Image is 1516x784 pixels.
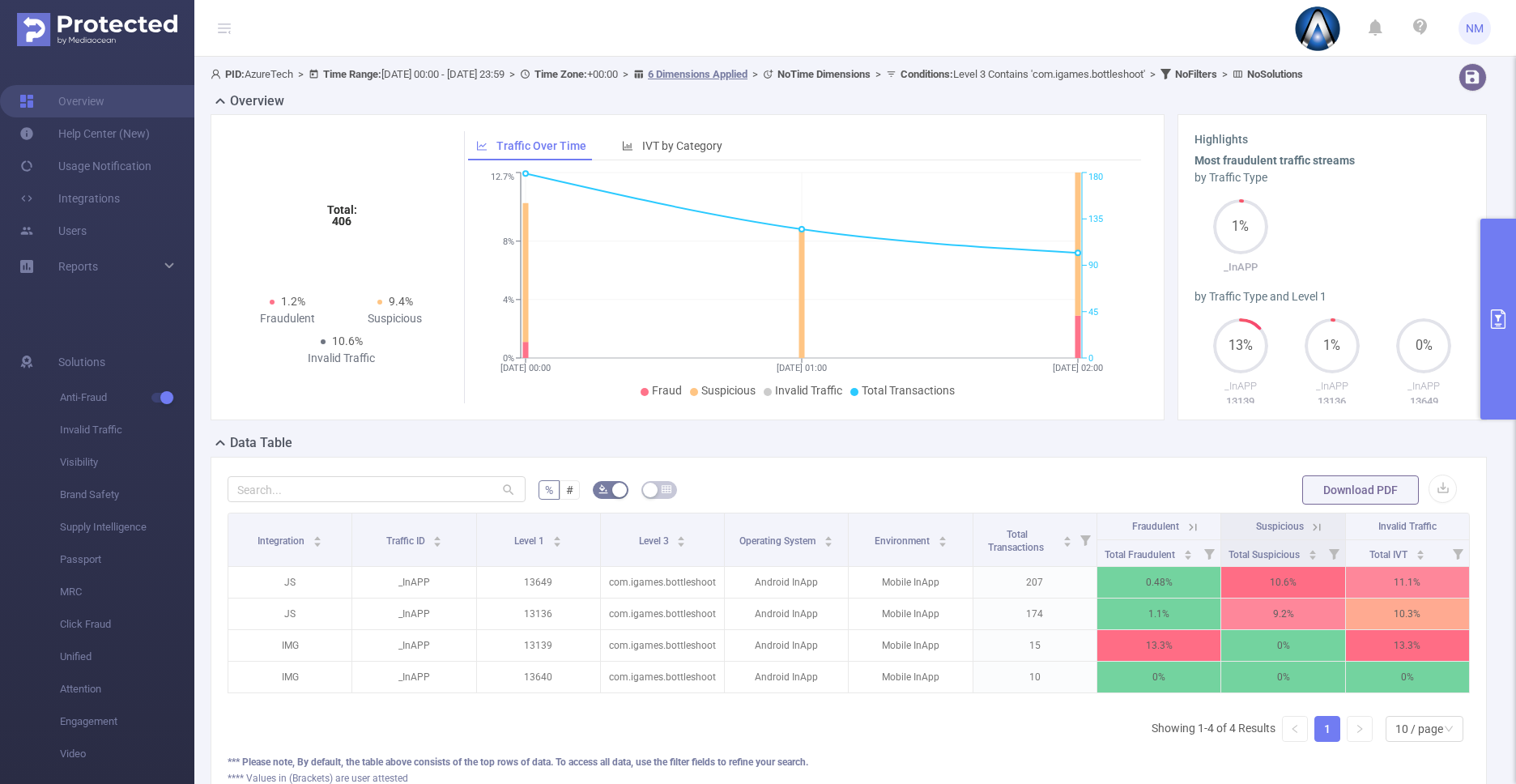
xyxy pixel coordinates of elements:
[228,476,526,502] input: Search...
[228,567,351,598] p: JS
[326,203,356,216] tspan: Total:
[639,535,671,547] span: Level 3
[1395,717,1443,741] div: 10 / page
[505,68,520,80] span: >
[1347,716,1373,742] li: Next Page
[342,310,449,327] div: Suspicious
[386,535,428,547] span: Traffic ID
[60,543,194,576] span: Passport
[60,381,194,414] span: Anti-Fraud
[1282,716,1308,742] li: Previous Page
[1217,68,1233,80] span: >
[598,484,608,494] i: icon: bg-colors
[938,534,947,539] i: icon: caret-up
[849,662,972,692] p: Mobile InApp
[1097,567,1220,598] p: 0.48%
[352,599,475,629] p: _InAPP
[875,535,932,547] span: Environment
[258,535,307,547] span: Integration
[824,540,833,545] i: icon: caret-down
[1346,567,1469,598] p: 11.1%
[60,673,194,705] span: Attention
[988,529,1046,553] span: Total Transactions
[652,384,682,397] span: Fraud
[618,68,633,80] span: >
[1286,394,1378,410] p: 13136
[1378,394,1470,410] p: 13649
[352,662,475,692] p: _InAPP
[777,68,871,80] b: No Time Dimensions
[19,215,87,247] a: Users
[701,384,756,397] span: Suspicious
[1097,630,1220,661] p: 13.3%
[58,250,98,283] a: Reports
[1416,553,1424,558] i: icon: caret-down
[17,13,177,46] img: Protected Media
[677,540,686,545] i: icon: caret-down
[849,599,972,629] p: Mobile InApp
[228,630,351,661] p: IMG
[1088,353,1093,364] tspan: 0
[1105,549,1177,560] span: Total Fraudulent
[676,534,686,543] div: Sort
[973,630,1097,661] p: 15
[313,534,322,539] i: icon: caret-up
[1256,521,1304,532] span: Suspicious
[1194,169,1470,186] div: by Traffic Type
[725,599,848,629] p: Android InApp
[234,310,342,327] div: Fraudulent
[230,92,284,111] h2: Overview
[287,350,395,367] div: Invalid Traffic
[1346,630,1469,661] p: 13.3%
[1446,540,1469,566] i: Filter menu
[1194,288,1470,305] div: by Traffic Type and Level 1
[775,384,842,397] span: Invalid Traffic
[871,68,886,80] span: >
[601,599,724,629] p: com.igames.bottleshoot
[433,540,442,545] i: icon: caret-down
[1308,553,1317,558] i: icon: caret-down
[491,173,514,183] tspan: 12.7%
[1097,599,1220,629] p: 1.1%
[1088,307,1098,317] tspan: 45
[60,705,194,738] span: Engagement
[1194,378,1286,394] p: _InAPP
[1063,540,1072,545] i: icon: caret-down
[1184,553,1193,558] i: icon: caret-down
[973,599,1097,629] p: 174
[60,738,194,770] span: Video
[432,534,442,543] div: Sort
[19,117,150,150] a: Help Center (New)
[1322,540,1345,566] i: Filter menu
[60,414,194,446] span: Invalid Traffic
[1097,662,1220,692] p: 0%
[352,630,475,661] p: _InAPP
[228,755,1470,769] div: *** Please note, By default, the table above consists of the top rows of data. To access all data...
[228,662,351,692] p: IMG
[313,534,322,543] div: Sort
[938,540,947,545] i: icon: caret-down
[225,68,245,80] b: PID:
[1175,68,1217,80] b: No Filters
[1194,259,1286,275] p: _InAPP
[1194,154,1355,167] b: Most fraudulent traffic streams
[60,576,194,608] span: MRC
[19,150,151,182] a: Usage Notification
[1152,716,1275,742] li: Showing 1-4 of 4 Results
[725,567,848,598] p: Android InApp
[1213,220,1268,233] span: 1%
[313,540,322,545] i: icon: caret-down
[60,479,194,511] span: Brand Safety
[622,140,633,151] i: icon: bar-chart
[1221,630,1344,661] p: 0%
[503,353,514,364] tspan: 0%
[323,68,381,80] b: Time Range:
[281,295,305,308] span: 1.2%
[1194,131,1470,148] h3: Highlights
[824,534,833,543] div: Sort
[553,540,562,545] i: icon: caret-down
[477,662,600,692] p: 13640
[1062,534,1072,543] div: Sort
[545,484,553,496] span: %
[60,446,194,479] span: Visibility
